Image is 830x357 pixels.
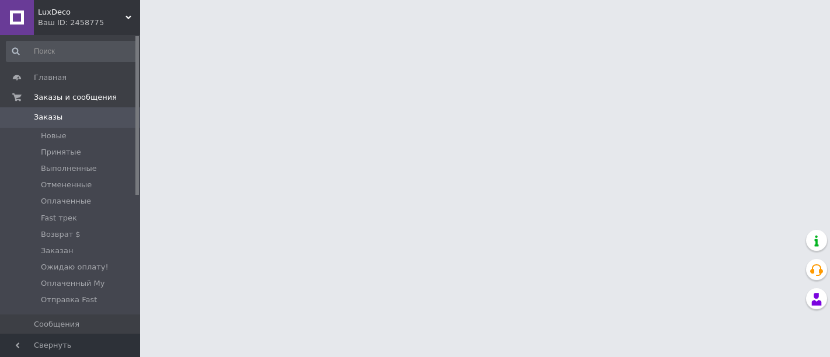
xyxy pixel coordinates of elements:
span: Возврат $ [41,229,81,240]
span: LuxDeco [38,7,125,17]
span: Сообщения [34,319,79,330]
span: Оплаченный My [41,278,104,289]
span: Принятые [41,147,81,157]
span: Оплаченные [41,196,91,206]
span: Заказы и сообщения [34,92,117,103]
span: Главная [34,72,67,83]
span: Заказан [41,246,74,256]
span: Отправка Fast [41,295,97,305]
span: Выполненные [41,163,97,174]
span: Новые [41,131,67,141]
span: Отмененные [41,180,92,190]
span: Заказы [34,112,62,123]
input: Поиск [6,41,138,62]
span: Ожидаю оплату! [41,262,109,272]
span: Fast трек [41,213,77,223]
div: Ваш ID: 2458775 [38,17,140,28]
